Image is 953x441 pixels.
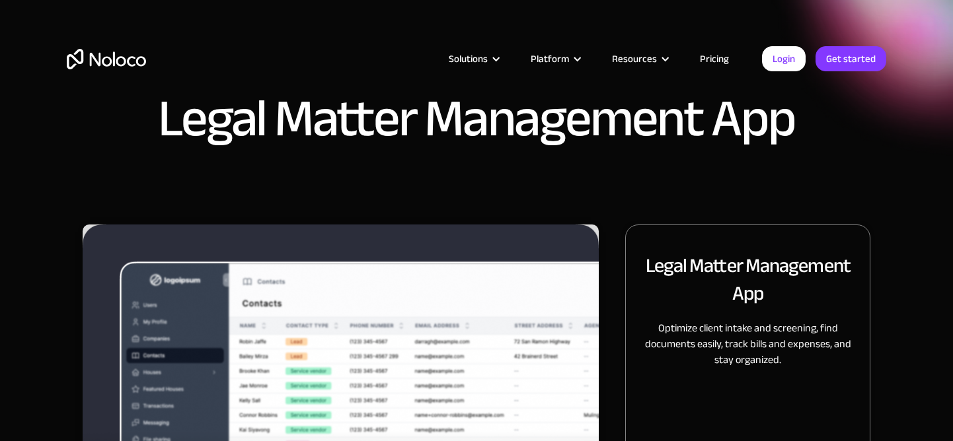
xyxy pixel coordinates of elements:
[762,46,806,71] a: Login
[449,50,488,67] div: Solutions
[432,50,514,67] div: Solutions
[642,320,854,368] p: Optimize client intake and screening, find documents easily, track bills and expenses, and stay o...
[531,50,569,67] div: Platform
[642,252,854,307] h2: Legal Matter Management App
[514,50,595,67] div: Platform
[595,50,683,67] div: Resources
[612,50,657,67] div: Resources
[67,49,146,69] a: home
[683,50,745,67] a: Pricing
[158,92,795,145] h1: Legal Matter Management App
[816,46,886,71] a: Get started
